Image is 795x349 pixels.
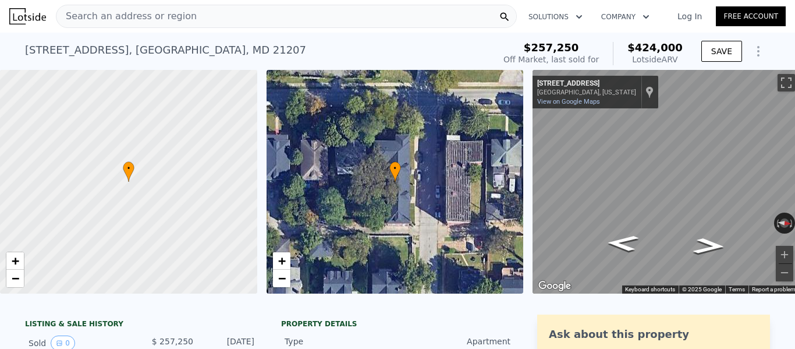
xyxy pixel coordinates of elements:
[389,161,401,182] div: •
[524,41,579,54] span: $257,250
[773,218,795,229] button: Reset the view
[645,86,654,98] a: Show location on map
[519,6,592,27] button: Solutions
[592,231,652,255] path: Go South, Carsdale Ave
[56,9,197,23] span: Search an address or region
[278,271,285,285] span: −
[278,253,285,268] span: +
[776,246,793,263] button: Zoom in
[503,54,599,65] div: Off Market, last sold for
[663,10,716,22] a: Log In
[25,319,258,331] div: LISTING & SALE HISTORY
[701,41,742,62] button: SAVE
[549,326,758,343] div: Ask about this property
[9,8,46,24] img: Lotside
[535,279,574,294] img: Google
[397,336,510,347] div: Apartment
[627,41,683,54] span: $424,000
[6,252,24,270] a: Zoom in
[729,286,745,292] a: Terms (opens in new tab)
[123,161,134,182] div: •
[123,163,134,174] span: •
[592,6,659,27] button: Company
[789,213,795,234] button: Rotate clockwise
[625,285,675,294] button: Keyboard shortcuts
[389,163,401,174] span: •
[537,79,636,89] div: [STREET_ADDRESS]
[273,270,290,287] a: Zoom out
[12,271,19,285] span: −
[747,40,770,63] button: Show Options
[627,54,683,65] div: Lotside ARV
[6,270,24,287] a: Zoom out
[273,252,290,270] a: Zoom in
[774,213,780,234] button: Rotate counterclockwise
[25,42,306,58] div: [STREET_ADDRESS] , [GEOGRAPHIC_DATA] , MD 21207
[716,6,786,26] a: Free Account
[778,74,795,91] button: Toggle fullscreen view
[776,264,793,281] button: Zoom out
[285,336,397,347] div: Type
[537,98,600,105] a: View on Google Maps
[535,279,574,294] a: Open this area in Google Maps (opens a new window)
[152,337,193,346] span: $ 257,250
[682,286,722,292] span: © 2025 Google
[537,89,636,96] div: [GEOGRAPHIC_DATA], [US_STATE]
[680,234,739,258] path: Go North, Carsdale Ave
[281,319,514,329] div: Property details
[12,253,19,268] span: +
